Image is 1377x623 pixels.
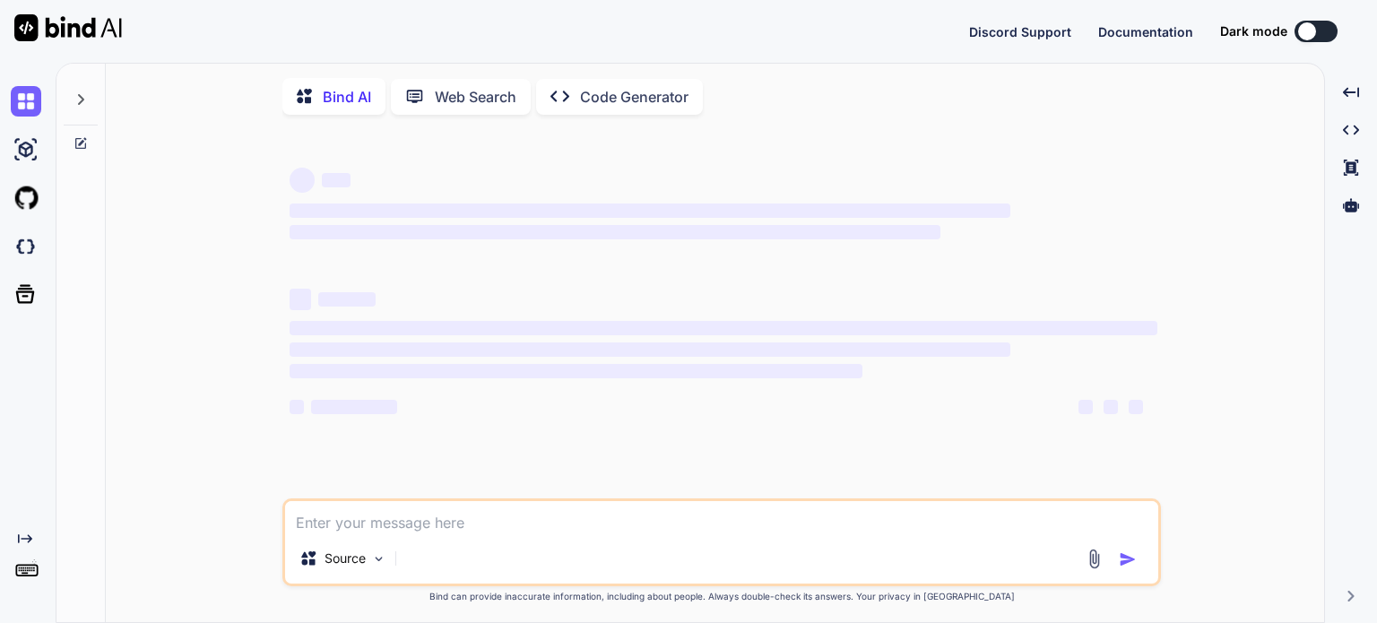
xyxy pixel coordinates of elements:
button: Discord Support [969,22,1071,41]
img: darkCloudIdeIcon [11,231,41,262]
p: Bind can provide inaccurate information, including about people. Always double-check its answers.... [282,590,1161,603]
span: ‌ [318,292,376,307]
span: ‌ [1104,400,1118,414]
img: ai-studio [11,134,41,165]
span: ‌ [290,168,315,193]
img: Pick Models [371,551,386,567]
span: ‌ [311,400,397,414]
img: attachment [1084,549,1104,569]
p: Code Generator [580,86,688,108]
span: ‌ [290,342,1009,357]
img: chat [11,86,41,117]
span: Discord Support [969,24,1071,39]
span: ‌ [290,364,862,378]
img: githubLight [11,183,41,213]
span: ‌ [1078,400,1093,414]
span: ‌ [290,203,1009,218]
button: Documentation [1098,22,1193,41]
span: Dark mode [1220,22,1287,40]
p: Source [325,549,366,567]
span: ‌ [290,289,311,310]
span: ‌ [322,173,351,187]
span: ‌ [290,321,1157,335]
span: ‌ [290,225,940,239]
span: ‌ [1129,400,1143,414]
p: Web Search [435,86,516,108]
p: Bind AI [323,86,371,108]
span: ‌ [290,400,304,414]
img: icon [1119,550,1137,568]
img: Bind AI [14,14,122,41]
span: Documentation [1098,24,1193,39]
